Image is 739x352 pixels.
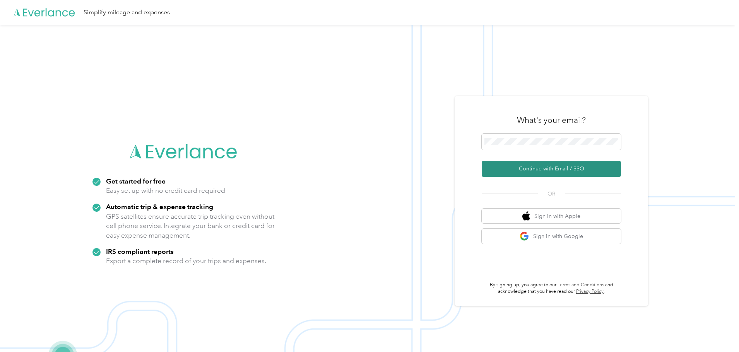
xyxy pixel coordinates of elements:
[482,209,621,224] button: apple logoSign in with Apple
[522,211,530,221] img: apple logo
[106,247,174,255] strong: IRS compliant reports
[482,282,621,295] p: By signing up, you agree to our and acknowledge that you have read our .
[84,8,170,17] div: Simplify mileage and expenses
[482,161,621,177] button: Continue with Email / SSO
[482,229,621,244] button: google logoSign in with Google
[106,186,225,196] p: Easy set up with no credit card required
[558,282,604,288] a: Terms and Conditions
[106,177,166,185] strong: Get started for free
[517,115,586,126] h3: What's your email?
[538,190,565,198] span: OR
[576,289,604,294] a: Privacy Policy
[106,212,275,240] p: GPS satellites ensure accurate trip tracking even without cell phone service. Integrate your bank...
[106,256,266,266] p: Export a complete record of your trips and expenses.
[520,231,529,241] img: google logo
[106,202,213,211] strong: Automatic trip & expense tracking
